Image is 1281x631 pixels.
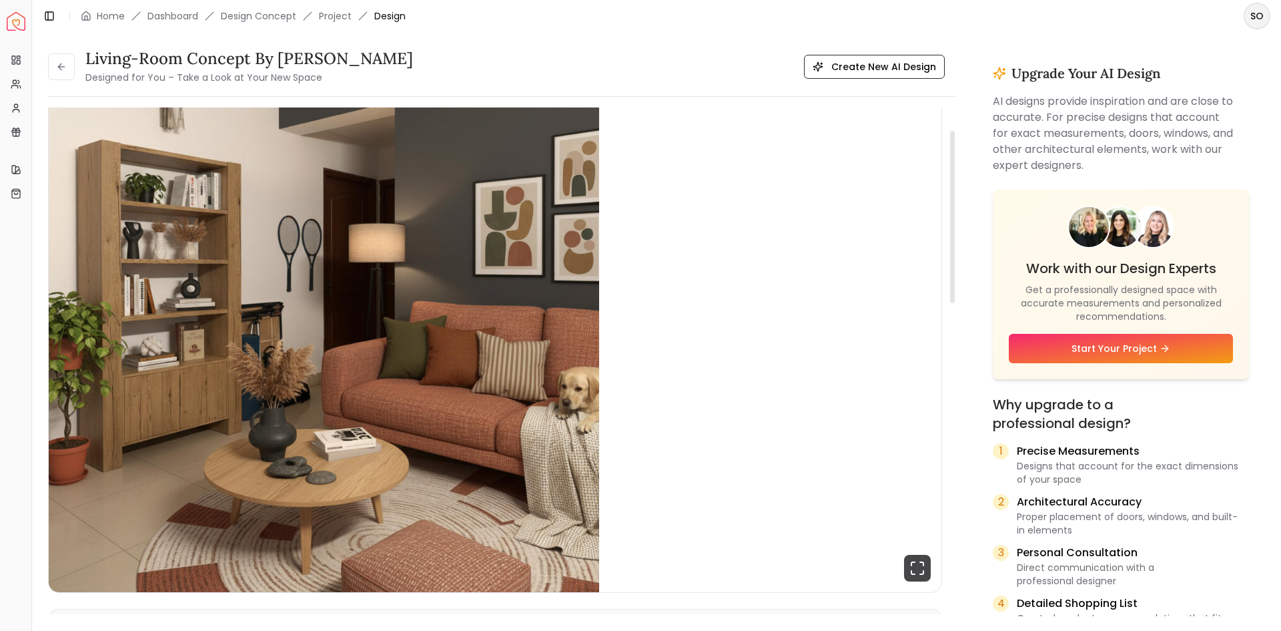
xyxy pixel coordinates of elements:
button: Create New AI Design [804,55,945,79]
span: Design [374,9,406,23]
a: Home [97,9,125,23]
p: Designs that account for the exact dimensions of your space [1017,459,1249,486]
h4: Why upgrade to a professional design? [993,395,1249,433]
div: 1 [993,443,1009,459]
a: Dashboard [147,9,198,23]
div: 3 [993,545,1009,561]
a: Project [319,9,352,23]
div: 1 / 1 [49,41,941,592]
a: Start Your Project [1009,334,1233,363]
img: Designer 3 [1133,207,1173,252]
h3: Upgrade Your AI Design [1011,64,1161,83]
p: Direct communication with a professional designer [1017,561,1249,588]
button: SO [1244,3,1270,29]
p: Detailed Shopping List [1017,596,1249,612]
li: Design Concept [221,9,296,23]
img: Designer 2 [1101,207,1141,265]
svg: Fullscreen [904,555,931,582]
p: Proper placement of doors, windows, and built-in elements [1017,510,1249,537]
small: Designed for You – Take a Look at Your New Space [85,71,322,84]
p: Get a professionally designed space with accurate measurements and personalized recommendations. [1009,283,1233,323]
h3: living-room concept by [PERSON_NAME] [85,48,413,69]
p: Architectural Accuracy [1017,494,1249,510]
div: Carousel [49,41,941,592]
p: Personal Consultation [1017,545,1249,561]
p: Precise Measurements [1017,443,1249,459]
div: 2 [993,494,1009,510]
img: Spacejoy Logo [7,12,25,31]
p: AI designs provide inspiration and are close to accurate. For precise designs that account for ex... [993,93,1249,174]
nav: breadcrumb [81,9,406,23]
h4: Work with our Design Experts [1009,259,1233,278]
img: Design Render AI [49,41,599,592]
a: Spacejoy [7,12,25,31]
span: SO [1245,4,1269,28]
div: 4 [993,596,1009,612]
img: Designer 1 [1069,207,1109,267]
